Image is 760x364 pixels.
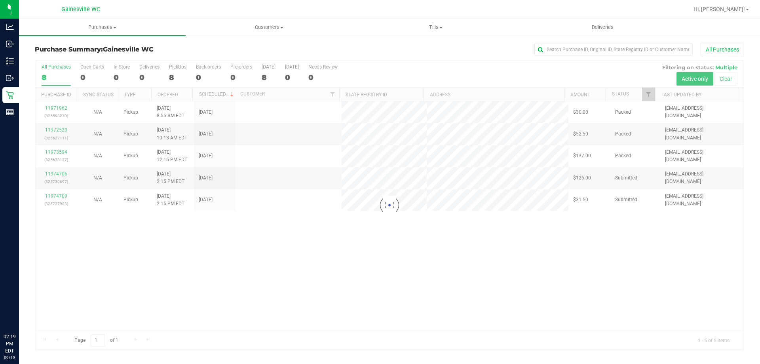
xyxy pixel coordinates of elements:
span: Customers [186,24,352,31]
span: Deliveries [581,24,624,31]
inline-svg: Inventory [6,57,14,65]
a: Customers [186,19,352,36]
span: Gainesville WC [61,6,100,13]
inline-svg: Analytics [6,23,14,31]
a: Tills [352,19,519,36]
iframe: Resource center [8,301,32,324]
inline-svg: Inbound [6,40,14,48]
inline-svg: Retail [6,91,14,99]
inline-svg: Outbound [6,74,14,82]
span: Purchases [19,24,186,31]
a: Purchases [19,19,186,36]
h3: Purchase Summary: [35,46,271,53]
button: All Purchases [701,43,744,56]
input: Search Purchase ID, Original ID, State Registry ID or Customer Name... [534,44,693,55]
p: 09/19 [4,354,15,360]
span: Hi, [PERSON_NAME]! [693,6,745,12]
a: Deliveries [519,19,686,36]
inline-svg: Reports [6,108,14,116]
span: Gainesville WC [103,46,154,53]
p: 02:19 PM EDT [4,333,15,354]
span: Tills [353,24,519,31]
